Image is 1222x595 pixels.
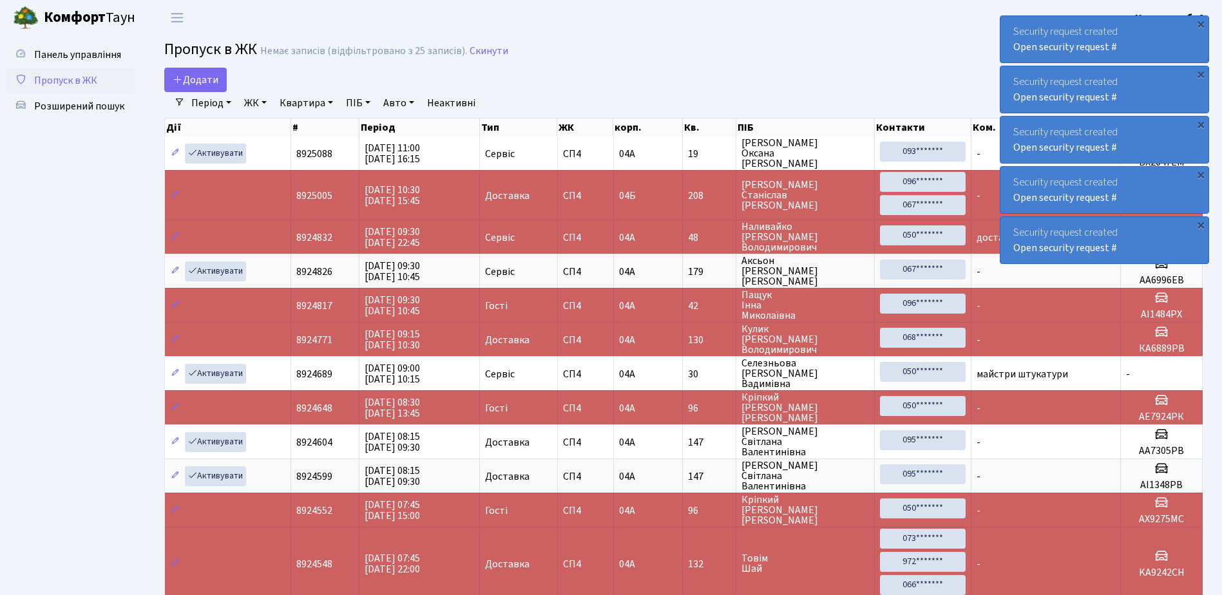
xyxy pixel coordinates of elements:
[485,471,530,482] span: Доставка
[296,231,332,245] span: 8924832
[422,92,481,114] a: Неактивні
[296,504,332,518] span: 8924552
[619,557,635,571] span: 04А
[485,559,530,569] span: Доставка
[619,504,635,518] span: 04А
[563,471,608,482] span: СП4
[296,401,332,415] span: 8924648
[688,149,730,159] span: 19
[365,225,420,250] span: [DATE] 09:30 [DATE] 22:45
[619,299,635,313] span: 04А
[34,48,121,62] span: Панель управління
[619,147,635,161] span: 04А
[563,505,608,516] span: СП4
[688,403,730,413] span: 96
[688,437,730,448] span: 147
[161,7,193,28] button: Переключити навігацію
[359,118,480,137] th: Період
[1013,241,1117,255] a: Open security request #
[683,118,736,137] th: Кв.
[1194,17,1207,30] div: ×
[875,118,971,137] th: Контакти
[977,231,1071,245] span: доставка матеріалів
[365,498,420,523] span: [DATE] 07:45 [DATE] 15:00
[365,430,420,455] span: [DATE] 08:15 [DATE] 09:30
[378,92,419,114] a: Авто
[1126,513,1197,525] h5: АХ9275МС
[13,5,39,31] img: logo.png
[971,118,1121,137] th: Ком.
[165,118,291,137] th: Дії
[619,189,636,203] span: 04Б
[741,460,869,491] span: [PERSON_NAME] Світлана Валентинівна
[688,232,730,243] span: 48
[1000,167,1208,213] div: Security request created
[563,335,608,345] span: СП4
[296,265,332,279] span: 8924826
[1126,274,1197,287] h5: АА6996ЕВ
[485,505,508,516] span: Гості
[619,265,635,279] span: 04А
[557,118,613,137] th: ЖК
[296,557,332,571] span: 8924548
[365,141,420,166] span: [DATE] 11:00 [DATE] 16:15
[977,367,1068,381] span: майстри штукатури
[741,392,869,423] span: Кріпкий [PERSON_NAME] [PERSON_NAME]
[470,45,508,57] a: Скинути
[1194,218,1207,231] div: ×
[977,469,980,484] span: -
[296,189,332,203] span: 8925005
[688,191,730,201] span: 208
[563,191,608,201] span: СП4
[365,464,420,489] span: [DATE] 08:15 [DATE] 09:30
[1000,16,1208,62] div: Security request created
[1013,140,1117,155] a: Open security request #
[185,364,246,384] a: Активувати
[485,369,515,379] span: Сервіс
[1126,445,1197,457] h5: АА7305РВ
[485,301,508,311] span: Гості
[977,333,980,347] span: -
[164,68,227,92] a: Додати
[977,401,980,415] span: -
[365,259,420,284] span: [DATE] 09:30 [DATE] 10:45
[688,335,730,345] span: 130
[365,293,420,318] span: [DATE] 09:30 [DATE] 10:45
[741,222,869,252] span: Наливайко [PERSON_NAME] Володимирович
[977,147,980,161] span: -
[741,495,869,525] span: Кріпкий [PERSON_NAME] [PERSON_NAME]
[688,267,730,277] span: 179
[34,73,97,88] span: Пропуск в ЖК
[1126,411,1197,423] h5: АЕ7924РК
[563,559,608,569] span: СП4
[563,149,608,159] span: СП4
[1194,68,1207,80] div: ×
[688,301,730,311] span: 42
[485,149,515,159] span: Сервіс
[977,189,980,203] span: -
[485,437,530,448] span: Доставка
[485,267,515,277] span: Сервіс
[485,335,530,345] span: Доставка
[1013,40,1117,54] a: Open security request #
[341,92,376,114] a: ПІБ
[1126,308,1197,321] h5: АІ1484РХ
[619,231,635,245] span: 04А
[736,118,875,137] th: ПІБ
[741,553,869,574] span: Товім Шай
[741,180,869,211] span: [PERSON_NAME] Станіслав [PERSON_NAME]
[1194,168,1207,181] div: ×
[6,93,135,119] a: Розширений пошук
[6,42,135,68] a: Панель управління
[1000,117,1208,163] div: Security request created
[44,7,135,29] span: Таун
[1126,367,1130,381] span: -
[296,299,332,313] span: 8924817
[977,435,980,449] span: -
[185,466,246,486] a: Активувати
[613,118,683,137] th: корп.
[563,403,608,413] span: СП4
[365,551,420,576] span: [DATE] 07:45 [DATE] 22:00
[296,435,332,449] span: 8924604
[185,144,246,164] a: Активувати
